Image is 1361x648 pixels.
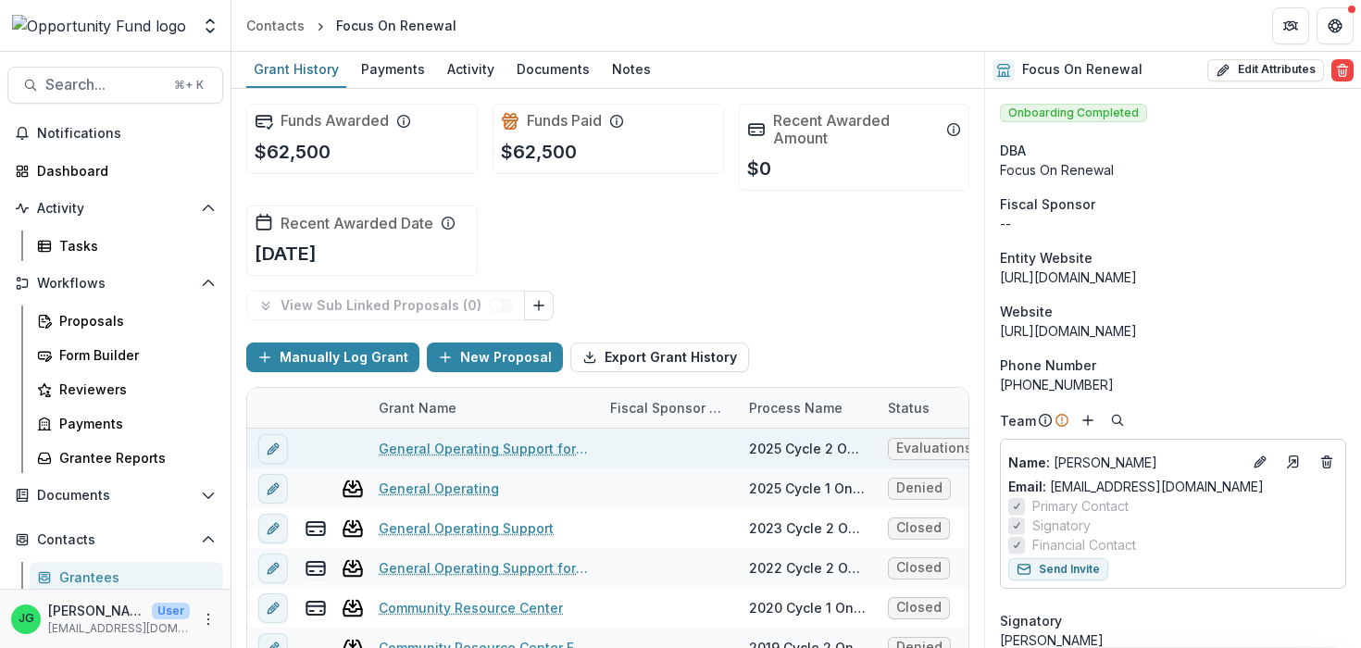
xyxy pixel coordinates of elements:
[1106,409,1129,431] button: Search
[599,388,738,428] div: Fiscal Sponsor Name
[440,52,502,88] a: Activity
[1008,453,1242,472] a: Name: [PERSON_NAME]
[258,593,288,623] button: edit
[1032,496,1129,516] span: Primary Contact
[749,558,866,578] div: 2022 Cycle 2 Online
[501,138,577,166] p: $62,500
[30,305,223,336] a: Proposals
[59,414,208,433] div: Payments
[37,201,194,217] span: Activity
[258,434,288,464] button: edit
[877,388,1016,428] div: Status
[37,126,216,142] span: Notifications
[749,598,866,617] div: 2020 Cycle 1 Online
[570,343,749,372] button: Export Grant History
[509,56,597,82] div: Documents
[281,112,389,130] h2: Funds Awarded
[239,12,312,39] a: Contacts
[258,554,288,583] button: edit
[305,517,327,540] button: view-payments
[1077,409,1099,431] button: Add
[1272,7,1309,44] button: Partners
[37,276,194,292] span: Workflows
[59,380,208,399] div: Reviewers
[59,345,208,365] div: Form Builder
[527,112,602,130] h2: Funds Paid
[30,374,223,405] a: Reviewers
[197,608,219,630] button: More
[440,56,502,82] div: Activity
[255,240,317,268] p: [DATE]
[1008,558,1108,580] button: Send Invite
[37,488,194,504] span: Documents
[379,598,563,617] a: Community Resource Center
[379,558,588,578] a: General Operating Support for the Community Resource Center
[1000,355,1096,375] span: Phone Number
[1316,451,1338,473] button: Deletes
[1008,479,1046,494] span: Email:
[152,603,190,619] p: User
[749,518,866,538] div: 2023 Cycle 2 Online
[749,479,866,498] div: 2025 Cycle 1 Online
[1000,248,1093,268] span: Entity Website
[896,560,942,576] span: Closed
[1000,141,1026,160] span: DBA
[59,236,208,255] div: Tasks
[1000,214,1346,233] div: --
[59,448,208,467] div: Grantee Reports
[1008,477,1264,496] a: Email: [EMAIL_ADDRESS][DOMAIN_NAME]
[37,161,208,181] div: Dashboard
[605,56,658,82] div: Notes
[305,597,327,619] button: view-payments
[1249,451,1271,473] button: Edit
[37,532,194,548] span: Contacts
[255,138,331,166] p: $62,500
[1207,59,1324,81] button: Edit Attributes
[368,398,468,417] div: Grant Name
[368,388,599,428] div: Grant Name
[747,155,771,182] p: $0
[336,16,456,35] div: Focus On Renewal
[7,156,223,186] a: Dashboard
[738,388,877,428] div: Process Name
[1331,59,1354,81] button: Delete
[48,620,190,637] p: [EMAIL_ADDRESS][DOMAIN_NAME]
[197,7,223,44] button: Open entity switcher
[30,231,223,261] a: Tasks
[7,193,223,223] button: Open Activity
[12,15,186,37] img: Opportunity Fund logo
[7,118,223,148] button: Notifications
[30,442,223,473] a: Grantee Reports
[599,398,738,417] div: Fiscal Sponsor Name
[379,518,554,538] a: General Operating Support
[1000,104,1147,122] span: Onboarding Completed
[45,76,163,93] span: Search...
[773,112,940,147] h2: Recent Awarded Amount
[896,600,942,616] span: Closed
[354,56,432,82] div: Payments
[246,343,419,372] button: Manually Log Grant
[509,52,597,88] a: Documents
[246,16,305,35] div: Contacts
[896,441,996,456] span: Evaluations Assigned / Panelist Review
[246,52,346,88] a: Grant History
[379,439,588,458] a: General Operating Support for the Community Resource Center and [DATE] morning Arts programming
[1000,323,1137,339] a: [URL][DOMAIN_NAME]
[305,557,327,579] button: view-payments
[1000,268,1346,287] div: [URL][DOMAIN_NAME]
[30,408,223,439] a: Payments
[239,12,464,39] nav: breadcrumb
[896,480,943,496] span: Denied
[7,67,223,104] button: Search...
[738,398,854,417] div: Process Name
[605,52,658,88] a: Notes
[1000,302,1053,321] span: Website
[170,75,207,95] div: ⌘ + K
[1000,194,1095,214] span: Fiscal Sponsor
[877,398,941,417] div: Status
[246,291,525,320] button: View Sub Linked Proposals (0)
[281,215,433,232] h2: Recent Awarded Date
[427,343,563,372] button: New Proposal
